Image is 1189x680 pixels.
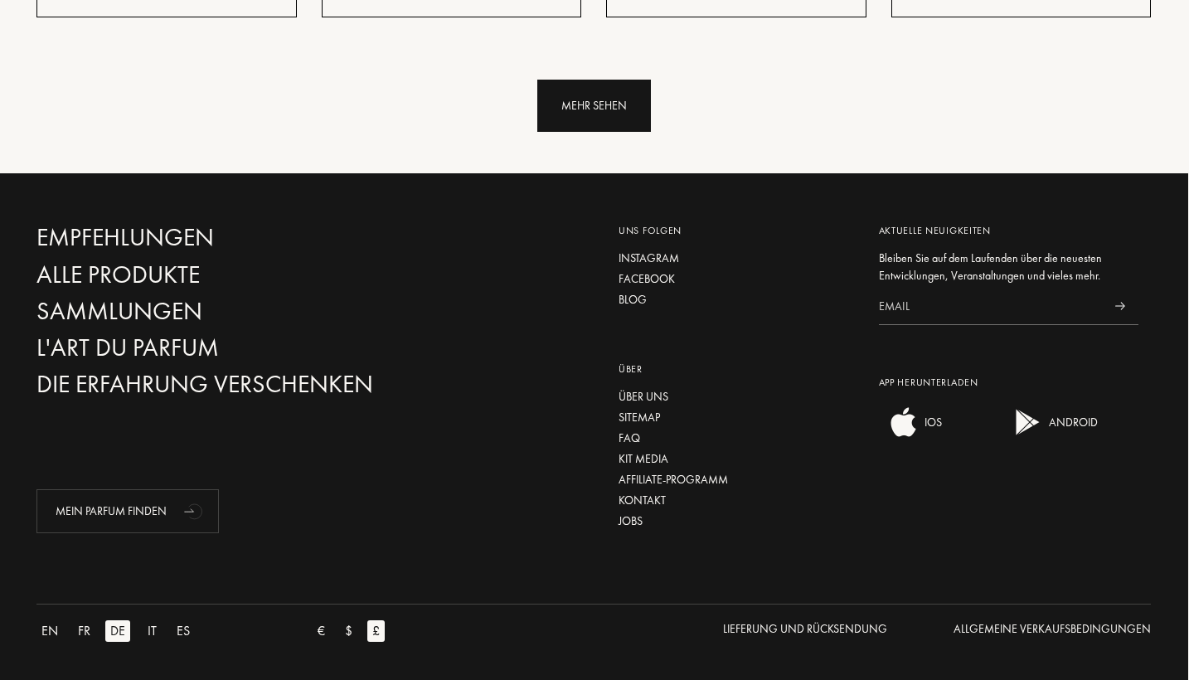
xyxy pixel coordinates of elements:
a: FR [73,620,105,642]
div: ES [172,620,195,642]
div: $ [340,620,357,642]
a: Lieferung und Rücksendung [723,620,887,642]
div: Aktuelle Neuigkeiten [879,223,1139,238]
div: FR [73,620,95,642]
a: € [313,620,340,642]
div: Bleiben Sie auf dem Laufenden über die neuesten Entwicklungen, Veranstaltungen und vieles mehr. [879,250,1139,284]
a: $ [340,620,367,642]
a: Die Erfahrung verschenken [36,370,391,399]
a: ios appIOS [879,427,942,442]
div: IT [143,620,162,642]
div: Allgemeine Verkaufsbedingungen [954,620,1151,638]
a: Alle Produkte [36,260,391,289]
a: ES [172,620,205,642]
div: IOS [920,406,942,439]
a: Affiliate-Programm [619,471,854,488]
a: Instagram [619,250,854,267]
a: Jobs [619,512,854,530]
a: EN [36,620,73,642]
div: App herunterladen [879,375,1139,390]
img: android app [1012,406,1045,439]
div: ANDROID [1045,406,1098,439]
a: android appANDROID [1003,427,1098,442]
a: Sammlungen [36,297,391,326]
input: Email [879,288,1102,325]
a: £ [367,620,397,642]
div: Lieferung und Rücksendung [723,620,887,638]
a: Kit media [619,450,854,468]
a: Allgemeine Verkaufsbedingungen [954,620,1151,642]
a: L'Art du Parfum [36,333,391,362]
div: EN [36,620,63,642]
a: Empfehlungen [36,223,391,252]
img: ios app [887,406,920,439]
div: Uns folgen [619,223,854,238]
div: Mein Parfum finden [36,489,219,533]
div: animation [178,494,211,527]
a: Über uns [619,388,854,406]
div: DE [105,620,130,642]
a: Blog [619,291,854,308]
div: Über [619,362,854,376]
img: news_send.svg [1114,302,1125,310]
div: £ [367,620,385,642]
div: Mehr sehen [537,80,651,132]
div: € [313,620,330,642]
a: IT [143,620,172,642]
a: Kontakt [619,492,854,509]
a: Sitemap [619,409,854,426]
a: FAQ [619,430,854,447]
a: Facebook [619,270,854,288]
a: DE [105,620,143,642]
